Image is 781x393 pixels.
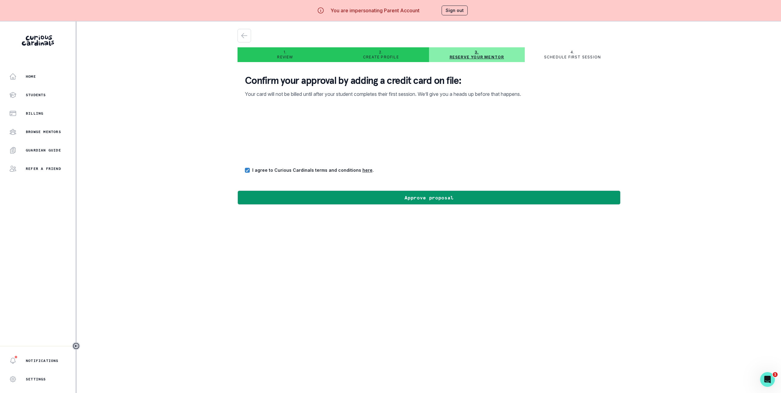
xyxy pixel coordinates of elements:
p: Billing [26,111,43,116]
p: 3. [475,50,479,55]
p: Refer a friend [26,166,61,171]
p: Guardian Guide [26,148,61,153]
p: You are impersonating Parent Account [331,7,419,14]
p: Reserve your mentor [450,55,504,60]
p: Home [26,74,36,79]
a: here [362,167,373,173]
button: Sign out [442,6,468,15]
span: 1 [773,372,778,377]
p: Create profile [363,55,399,60]
p: Settings [26,377,46,382]
img: Curious Cardinals Logo [22,35,54,46]
p: Notifications [26,358,59,363]
p: Confirm your approval by adding a credit card on file: [245,74,613,87]
p: Browse Mentors [26,129,61,134]
p: Schedule first session [544,55,601,60]
p: 1. [284,50,287,55]
iframe: Secure payment input frame [244,104,614,158]
p: 4. [570,50,574,55]
p: Your card will not be billed until after your student completes their first session. We’ll give y... [245,90,613,98]
iframe: Intercom live chat [760,372,775,387]
button: Approve proposal [238,191,621,205]
p: Students [26,92,46,97]
p: 2. [379,50,383,55]
p: Review [277,55,293,60]
button: Toggle sidebar [72,342,80,350]
p: I agree to Curious Cardinals terms and conditions . [252,167,374,173]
